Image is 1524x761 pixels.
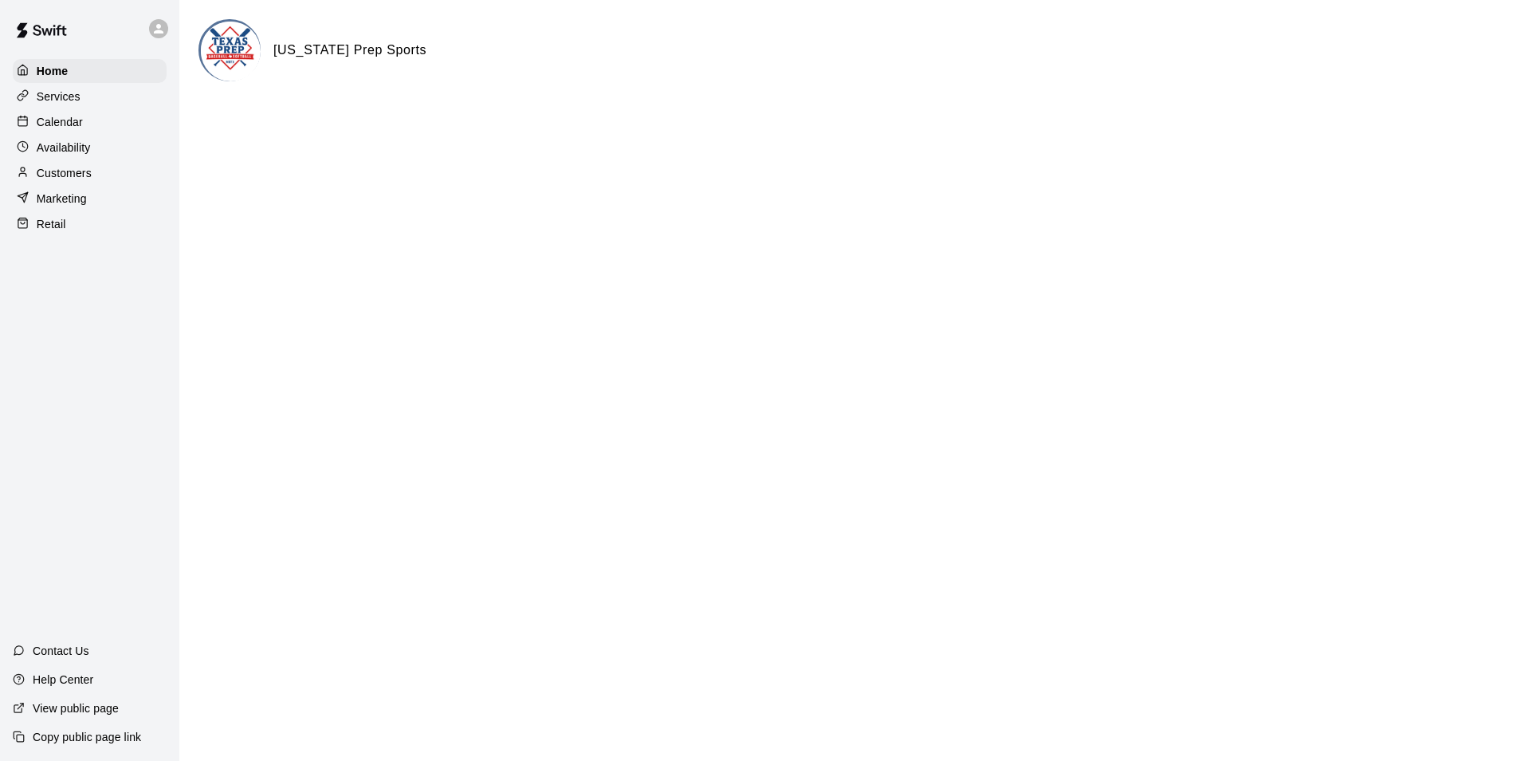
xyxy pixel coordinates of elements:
p: Home [37,63,69,79]
p: Calendar [37,114,83,130]
a: Customers [13,161,167,185]
p: Contact Us [33,643,89,659]
p: Availability [37,140,91,156]
p: Services [37,89,81,104]
p: Retail [37,216,66,232]
a: Retail [13,212,167,236]
a: Marketing [13,187,167,211]
h6: [US_STATE] Prep Sports [273,40,426,61]
a: Services [13,85,167,108]
a: Calendar [13,110,167,134]
p: Customers [37,165,92,181]
a: Availability [13,136,167,160]
p: Marketing [37,191,87,207]
p: View public page [33,700,119,716]
p: Help Center [33,672,93,688]
p: Copy public page link [33,729,141,745]
img: Texas Prep Sports logo [201,22,261,81]
a: Home [13,59,167,83]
